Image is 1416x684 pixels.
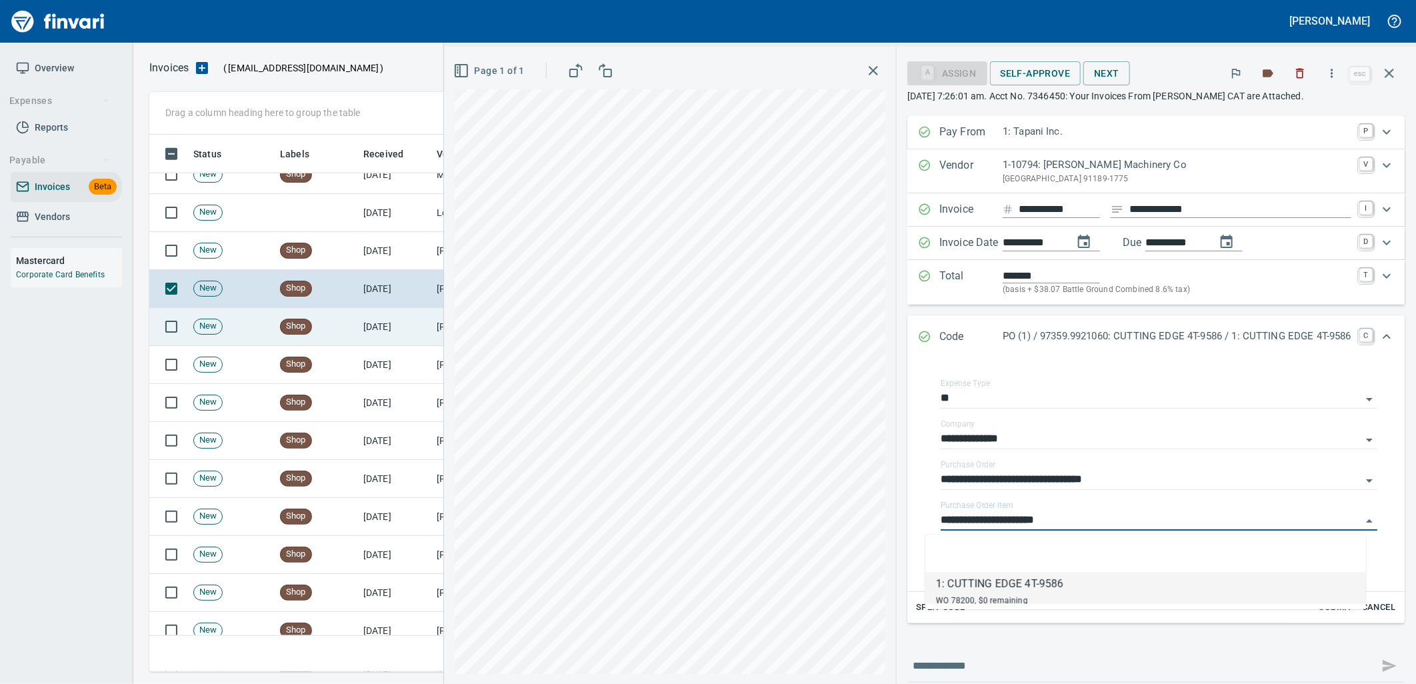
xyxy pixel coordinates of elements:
span: Beta [89,179,117,195]
span: Self-Approve [1001,65,1071,82]
td: [DATE] [358,612,431,650]
p: Drag a column heading here to group the table [165,106,361,119]
td: [DATE] [358,308,431,346]
img: Finvari [8,5,108,37]
div: Expand [907,227,1405,260]
button: Labels [1253,59,1283,88]
td: [PERSON_NAME] Machinery Co (1-10794) [431,346,565,384]
td: [DATE] [358,232,431,270]
p: ( ) [215,61,384,75]
td: [DATE] [358,384,431,422]
span: WO 78200, $0 remaining [936,596,1028,605]
button: Upload an Invoice [189,60,215,76]
td: Longhorn Geomatics Limited (1-30561) [431,194,565,232]
span: Shop [281,548,311,561]
td: [PERSON_NAME] Machinery Co (1-10794) [431,536,565,574]
span: Vendor / From [437,146,498,162]
a: Vendors [11,202,122,232]
div: 1: CUTTING EDGE 4T-9586 [936,576,1063,592]
span: Status [193,146,239,162]
span: New [194,510,222,523]
button: Payable [4,148,115,173]
div: Expand [907,193,1405,227]
span: Shop [281,510,311,523]
td: [PERSON_NAME] Machinery Co (1-10794) [431,308,565,346]
span: New [194,244,222,257]
span: New [194,396,222,409]
div: Expand [907,116,1405,149]
td: [DATE] [358,156,431,194]
span: Shop [281,320,311,333]
a: I [1359,201,1373,215]
span: Received [363,146,421,162]
button: Cancel [1357,597,1400,618]
span: New [194,282,222,295]
p: 1: Tapani Inc. [1003,124,1351,139]
td: [PERSON_NAME] Machinery Co (1-10794) [431,422,565,460]
p: Code [939,329,1003,346]
label: Expense Type [941,380,990,388]
span: New [194,434,222,447]
button: [PERSON_NAME] [1287,11,1373,31]
h5: [PERSON_NAME] [1290,14,1370,28]
span: Shop [281,358,311,371]
span: New [194,206,222,219]
p: (basis + $38.07 Battle Ground Combined 8.6% tax) [1003,283,1351,297]
button: change due date [1211,226,1243,258]
div: Expand [907,149,1405,193]
span: Status [193,146,221,162]
label: Company [941,421,975,429]
span: New [194,548,222,561]
p: 1-10794: [PERSON_NAME] Machinery Co [1003,157,1351,173]
div: Expand [907,260,1405,305]
p: Vendor [939,157,1003,185]
span: This records your message into the invoice and notifies anyone mentioned [1373,650,1405,682]
span: Overview [35,60,74,77]
p: [GEOGRAPHIC_DATA] 91189-1775 [1003,173,1351,186]
span: New [194,358,222,371]
button: Close [1360,512,1379,531]
td: [DATE] [358,536,431,574]
a: esc [1350,67,1370,81]
svg: Invoice description [1111,203,1124,216]
td: [PERSON_NAME] Machinery Co (1-10794) [431,270,565,308]
p: Pay From [939,124,1003,141]
td: [PERSON_NAME] Machinery Co (1-10794) [431,574,565,612]
button: Expenses [4,89,115,113]
td: [DATE] [358,270,431,308]
label: Purchase Order Item [941,502,1013,510]
button: Next [1083,61,1130,86]
span: Invoices [35,179,70,195]
span: New [194,320,222,333]
h6: Mastercard [16,253,122,268]
p: [DATE] 7:26:01 am. Acct No. 7346450: Your Invoices From [PERSON_NAME] CAT are Attached. [907,89,1405,103]
a: Reports [11,113,122,143]
button: Split Code [913,597,969,618]
button: Open [1360,390,1379,409]
button: More [1317,59,1347,88]
span: Reports [35,119,68,136]
span: New [194,472,222,485]
span: Vendor / From [437,146,515,162]
a: InvoicesBeta [11,172,122,202]
span: Payable [9,152,110,169]
span: Shop [281,168,311,181]
td: [DATE] [358,498,431,536]
span: Shop [281,396,311,409]
span: New [194,586,222,599]
span: Shop [281,586,311,599]
nav: breadcrumb [149,60,189,76]
div: Expand [907,359,1405,623]
span: Vendors [35,209,70,225]
span: Next [1094,65,1119,82]
span: Received [363,146,403,162]
span: Cancel [1361,600,1397,615]
p: Invoice [939,201,1003,219]
button: Flag [1221,59,1251,88]
td: Mascott Equipment Co. Inc (1-10630) [431,156,565,194]
a: V [1359,157,1373,171]
button: change date [1068,226,1100,258]
span: New [194,624,222,637]
a: Overview [11,53,122,83]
